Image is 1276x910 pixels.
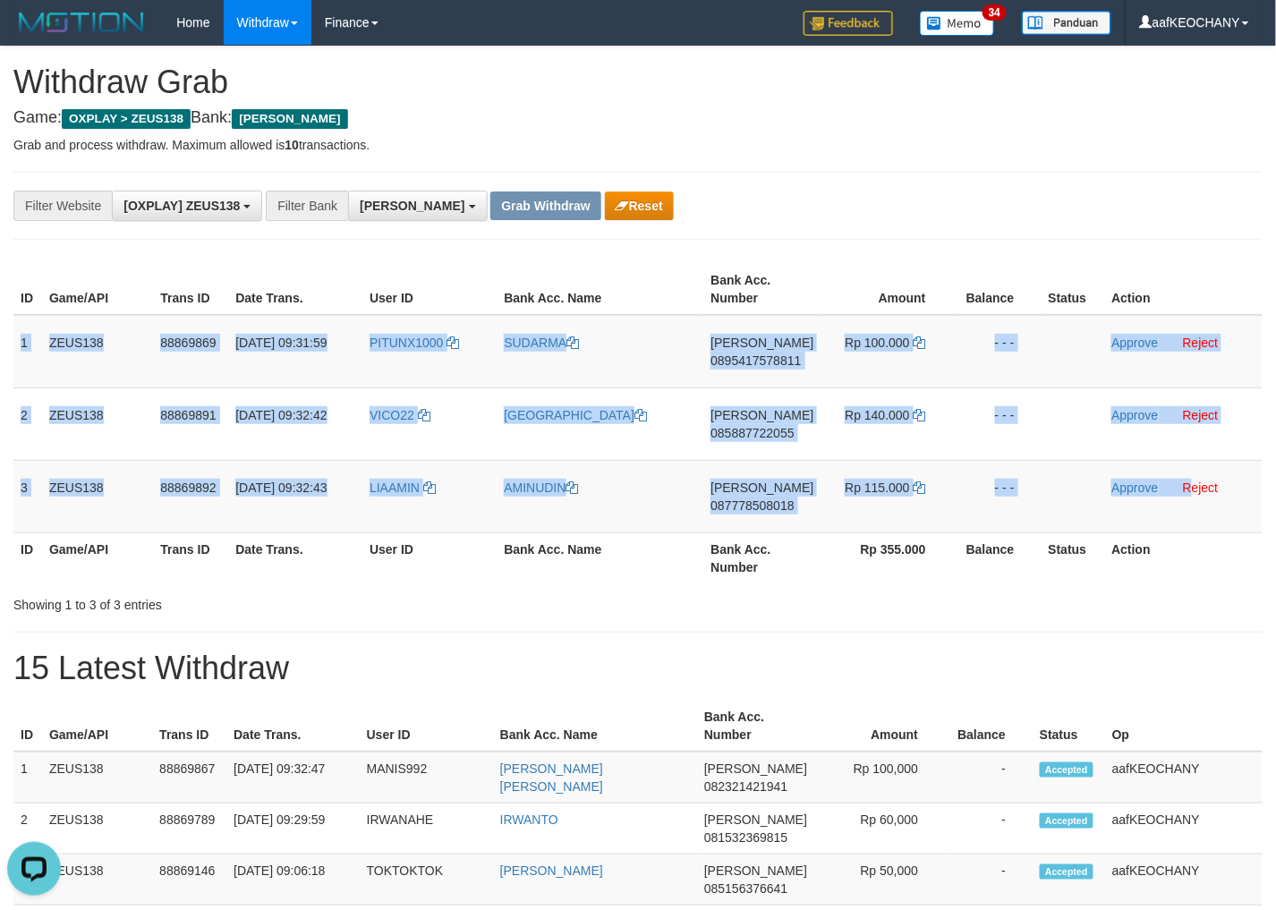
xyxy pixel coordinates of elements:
[42,315,153,388] td: ZEUS138
[953,264,1042,315] th: Balance
[360,701,493,752] th: User ID
[914,481,926,495] a: Copy 115000 to clipboard
[370,336,459,350] a: PITUNX1000
[235,481,327,495] span: [DATE] 09:32:43
[953,387,1042,460] td: - - -
[1183,408,1219,422] a: Reject
[13,191,112,221] div: Filter Website
[235,336,327,350] span: [DATE] 09:31:59
[1104,532,1263,583] th: Action
[13,752,42,804] td: 1
[7,7,61,61] button: Open LiveChat chat widget
[704,779,787,794] span: Copy 082321421941 to clipboard
[360,199,464,213] span: [PERSON_NAME]
[710,481,813,495] span: [PERSON_NAME]
[710,336,813,350] span: [PERSON_NAME]
[704,881,787,896] span: Copy 085156376641 to clipboard
[1183,481,1219,495] a: Reject
[504,336,579,350] a: SUDARMA
[123,199,240,213] span: [OXPLAY] ZEUS138
[42,701,152,752] th: Game/API
[348,191,487,221] button: [PERSON_NAME]
[814,752,945,804] td: Rp 100,000
[1183,336,1219,350] a: Reject
[228,264,362,315] th: Date Trans.
[42,387,153,460] td: ZEUS138
[160,481,216,495] span: 88869892
[814,855,945,906] td: Rp 50,000
[497,264,703,315] th: Bank Acc. Name
[160,336,216,350] span: 88869869
[370,336,443,350] span: PITUNX1000
[42,804,152,855] td: ZEUS138
[497,532,703,583] th: Bank Acc. Name
[13,804,42,855] td: 2
[13,651,1263,686] h1: 15 Latest Withdraw
[42,460,153,532] td: ZEUS138
[945,804,1033,855] td: -
[360,855,493,906] td: TOKTOKTOK
[152,855,226,906] td: 88869146
[42,264,153,315] th: Game/API
[362,532,497,583] th: User ID
[704,812,807,827] span: [PERSON_NAME]
[945,752,1033,804] td: -
[703,532,821,583] th: Bank Acc. Number
[13,64,1263,100] h1: Withdraw Grab
[1105,752,1263,804] td: aafKEOCHANY
[42,855,152,906] td: ZEUS138
[814,804,945,855] td: Rp 60,000
[945,701,1033,752] th: Balance
[493,701,697,752] th: Bank Acc. Name
[704,761,807,776] span: [PERSON_NAME]
[153,264,228,315] th: Trans ID
[983,4,1007,21] span: 34
[1040,762,1093,778] span: Accepted
[920,11,995,36] img: Button%20Memo.svg
[266,191,348,221] div: Filter Bank
[13,315,42,388] td: 1
[42,532,153,583] th: Game/API
[226,804,360,855] td: [DATE] 09:29:59
[226,855,360,906] td: [DATE] 09:06:18
[362,264,497,315] th: User ID
[697,701,814,752] th: Bank Acc. Number
[285,138,299,152] strong: 10
[704,863,807,878] span: [PERSON_NAME]
[1105,701,1263,752] th: Op
[953,460,1042,532] td: - - -
[153,532,228,583] th: Trans ID
[1105,804,1263,855] td: aafKEOCHANY
[370,408,430,422] a: VICO22
[914,408,926,422] a: Copy 140000 to clipboard
[814,701,945,752] th: Amount
[710,408,813,422] span: [PERSON_NAME]
[13,9,149,36] img: MOTION_logo.png
[370,481,436,495] a: LIAAMIN
[235,408,327,422] span: [DATE] 09:32:42
[13,589,518,614] div: Showing 1 to 3 of 3 entries
[152,752,226,804] td: 88869867
[112,191,262,221] button: [OXPLAY] ZEUS138
[13,460,42,532] td: 3
[500,812,558,827] a: IRWANTO
[160,408,216,422] span: 88869891
[914,336,926,350] a: Copy 100000 to clipboard
[13,264,42,315] th: ID
[62,109,191,129] span: OXPLAY > ZEUS138
[821,532,953,583] th: Rp 355.000
[152,701,226,752] th: Trans ID
[710,498,794,513] span: Copy 087778508018 to clipboard
[953,532,1042,583] th: Balance
[42,752,152,804] td: ZEUS138
[13,532,42,583] th: ID
[1042,264,1105,315] th: Status
[710,353,801,368] span: Copy 0895417578811 to clipboard
[1040,813,1093,829] span: Accepted
[504,481,578,495] a: AMINUDIN
[1111,408,1158,422] a: Approve
[710,426,794,440] span: Copy 085887722055 to clipboard
[13,701,42,752] th: ID
[804,11,893,36] img: Feedback.jpg
[945,855,1033,906] td: -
